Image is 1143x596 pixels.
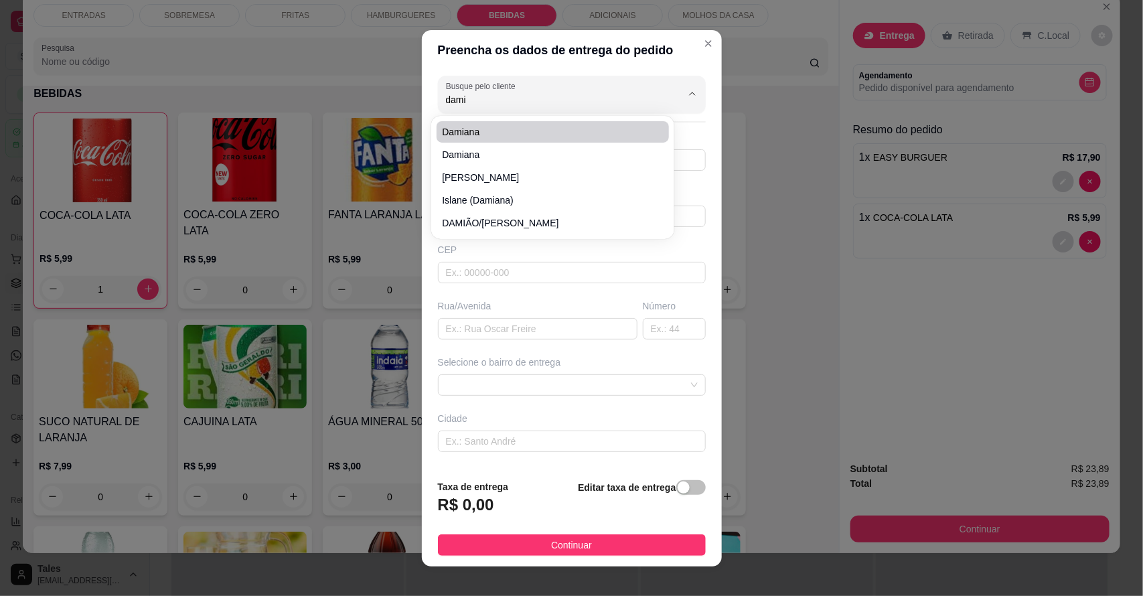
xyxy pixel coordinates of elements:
span: damiana [442,125,650,139]
input: Ex.: Santo André [438,431,706,452]
header: Preencha os dados de entrega do pedido [422,30,722,70]
input: Ex.: 00000-000 [438,262,706,283]
span: [PERSON_NAME] [442,171,650,184]
div: Selecione o bairro de entrega [438,356,706,369]
strong: Editar taxa de entrega [578,482,676,493]
ul: Suggestions [437,121,669,234]
span: Islane (Damiana) [442,194,650,207]
input: Ex.: 44 [643,318,706,340]
div: Suggestions [434,119,672,236]
button: Show suggestions [682,83,703,104]
div: CEP [438,243,706,256]
div: Complemento [438,468,706,481]
button: Close [698,33,719,54]
input: Busque pelo cliente [446,93,660,106]
input: Ex.: Rua Oscar Freire [438,318,637,340]
span: Continuar [551,538,592,552]
div: Número [643,299,706,313]
label: Busque pelo cliente [446,80,520,92]
h3: R$ 0,00 [438,494,494,516]
div: Rua/Avenida [438,299,637,313]
div: Cidade [438,412,706,425]
span: Damiana [442,148,650,161]
strong: Taxa de entrega [438,481,509,492]
span: DAMIÃO/[PERSON_NAME] [442,216,650,230]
